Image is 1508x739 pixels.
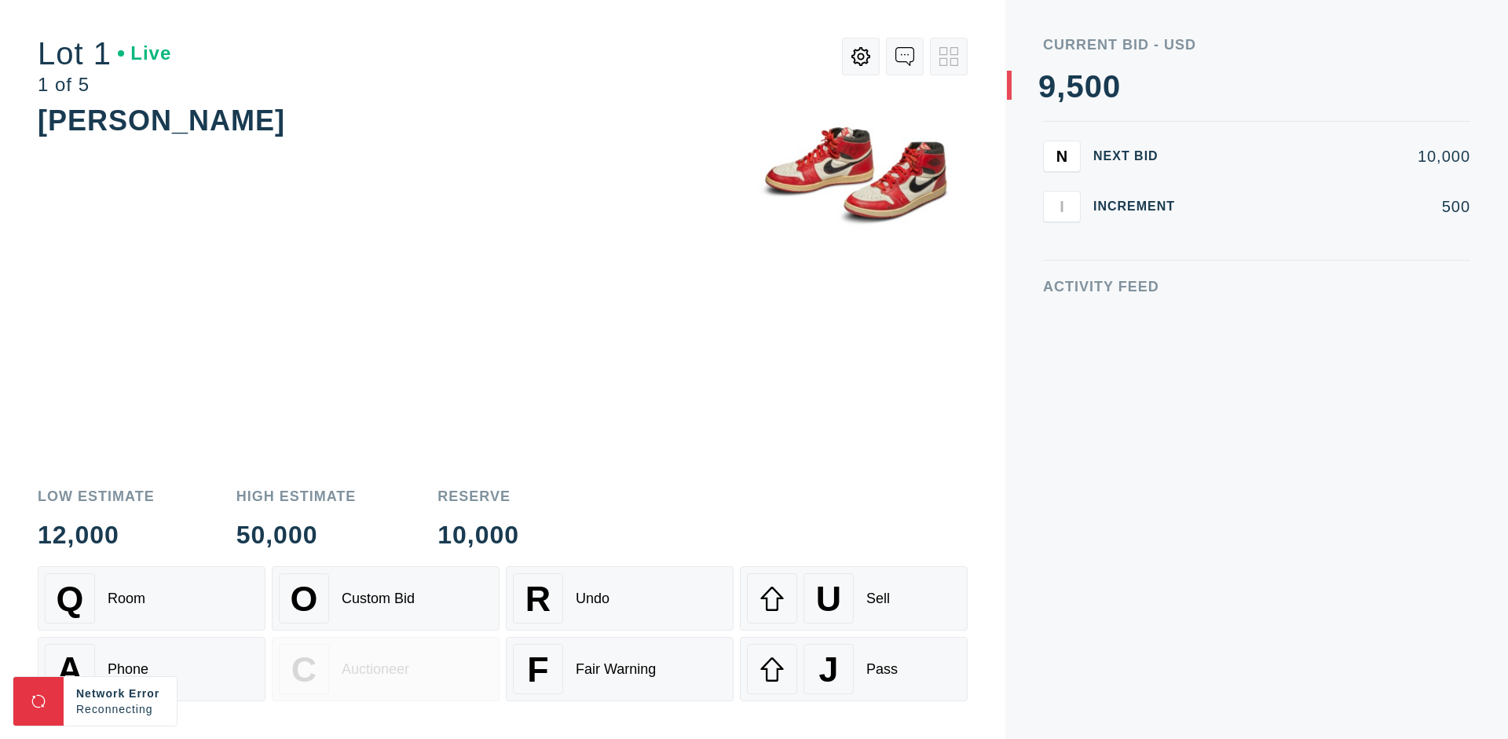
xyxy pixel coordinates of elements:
[1038,71,1056,102] div: 9
[1085,71,1103,102] div: 0
[57,579,84,619] span: Q
[437,522,519,547] div: 10,000
[1200,148,1470,164] div: 10,000
[525,579,551,619] span: R
[1043,191,1081,222] button: I
[818,649,838,690] span: J
[57,649,82,690] span: A
[740,637,968,701] button: JPass
[236,522,357,547] div: 50,000
[1043,38,1470,52] div: Current Bid - USD
[38,566,265,631] button: QRoom
[38,637,265,701] button: APhone
[291,649,317,690] span: C
[1043,280,1470,294] div: Activity Feed
[1056,71,1066,385] div: ,
[1043,141,1081,172] button: N
[272,566,500,631] button: OCustom Bid
[506,637,734,701] button: FFair Warning
[1066,71,1084,102] div: 5
[576,591,609,607] div: Undo
[291,579,318,619] span: O
[1103,71,1121,102] div: 0
[866,661,898,678] div: Pass
[1093,150,1188,163] div: Next Bid
[437,489,519,503] div: Reserve
[38,522,155,547] div: 12,000
[506,566,734,631] button: RUndo
[236,489,357,503] div: High Estimate
[527,649,548,690] span: F
[1093,200,1188,213] div: Increment
[153,703,157,715] span: .
[38,489,155,503] div: Low Estimate
[1060,197,1064,215] span: I
[1056,147,1067,165] span: N
[1200,199,1470,214] div: 500
[38,75,171,94] div: 1 of 5
[156,703,160,715] span: .
[342,591,415,607] div: Custom Bid
[118,44,171,63] div: Live
[108,661,148,678] div: Phone
[576,661,656,678] div: Fair Warning
[108,591,145,607] div: Room
[342,661,409,678] div: Auctioneer
[38,38,171,69] div: Lot 1
[816,579,841,619] span: U
[76,701,164,717] div: Reconnecting
[76,686,164,701] div: Network Error
[272,637,500,701] button: CAuctioneer
[740,566,968,631] button: USell
[38,104,285,137] div: [PERSON_NAME]
[866,591,890,607] div: Sell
